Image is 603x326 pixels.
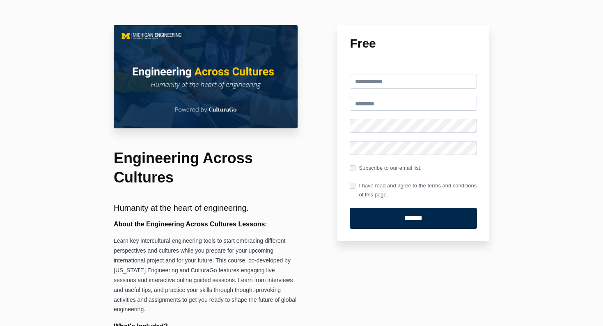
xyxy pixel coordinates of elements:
[350,164,421,173] label: Subscribe to our email list.
[114,25,298,128] img: 02d04e1-0800-2025-a72d-d03204e05687_Course_Main_Image.png
[114,237,296,313] span: Learn key intercultural engineering tools to start embracing different perspectives and cultures ...
[350,181,477,199] label: I have read and agree to the terms and conditions of this page.
[350,37,477,50] h1: Free
[114,149,298,187] h1: Engineering Across Cultures
[350,165,355,171] input: Subscribe to our email list.
[350,183,355,189] input: I have read and agree to the terms and conditions of this page.
[114,221,267,228] b: About the Engineering Across Cultures Lessons:
[114,203,249,212] span: Humanity at the heart of engineering.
